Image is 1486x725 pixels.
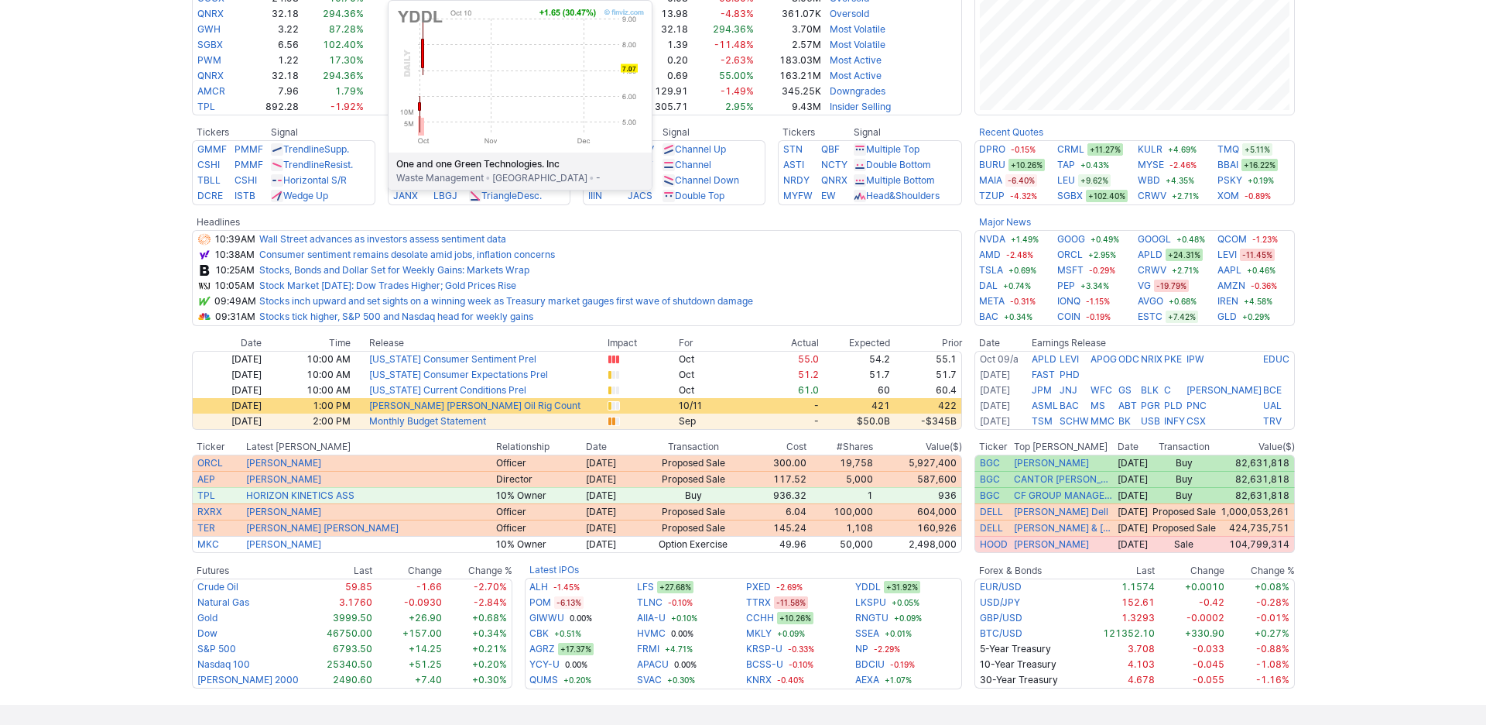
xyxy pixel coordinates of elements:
[980,369,1010,380] a: [DATE]
[1086,249,1118,261] span: +2.95%
[246,99,300,115] td: 892.28
[529,641,555,657] a: AGRZ
[329,23,364,35] span: 87.28%
[675,174,739,186] a: Channel Down
[746,641,782,657] a: KRSP-U
[1164,384,1171,396] a: C
[1141,384,1159,396] a: BLK
[675,190,724,201] a: Double Top
[979,278,998,294] a: DAL
[1138,142,1162,157] a: KULR
[1032,384,1052,396] a: JPM
[192,125,270,140] th: Tickers
[1138,157,1164,173] a: MYSE
[1087,143,1123,156] span: +11.27%
[259,295,753,307] a: Stocks inch upward and set sights on a winning week as Treasury market gauges first wave of shutd...
[1186,384,1262,396] a: [PERSON_NAME]
[246,22,300,37] td: 3.22
[369,400,580,411] a: [PERSON_NAME] [PERSON_NAME] Oil Rig Count
[529,564,579,576] a: Latest IPOs
[197,174,221,186] a: TBLL
[1088,233,1121,246] span: +0.49%
[529,595,551,610] a: POM
[714,39,754,50] span: -11.48%
[330,101,364,112] span: -1.92%
[980,581,1022,593] a: EUR/USD
[1245,174,1276,187] span: +0.19%
[1166,249,1203,261] span: +24.31%
[283,159,324,170] span: Trendline
[1057,309,1080,325] a: COIN
[235,190,255,201] a: ISTB
[1118,400,1137,411] a: ABT
[755,53,822,68] td: 183.03M
[246,37,300,53] td: 6.56
[1217,247,1237,263] a: LEVI
[587,172,596,184] span: •
[746,657,783,672] a: BCSS-U
[1241,159,1278,171] span: +16.22%
[365,99,431,115] td: 15.44K
[1057,278,1075,294] a: PEP
[246,457,321,469] a: [PERSON_NAME]
[830,39,885,50] a: Most Volatile
[1263,384,1282,396] a: BCE
[323,70,364,81] span: 294.36%
[1217,188,1239,204] a: XOM
[1118,415,1131,427] a: BK
[1014,473,1114,486] a: CANTOR [PERSON_NAME]
[855,672,879,688] a: AEXA
[821,174,847,186] a: QNRX
[1091,384,1112,396] a: WFC
[1091,415,1114,427] a: MMC
[1078,280,1111,292] span: +3.34%
[746,626,772,641] a: MKLY
[755,22,822,37] td: 3.70M
[192,215,212,230] th: Headlines
[212,263,259,278] td: 10:25AM
[783,174,810,186] a: NRDY
[246,522,399,534] a: [PERSON_NAME] [PERSON_NAME]
[866,174,935,186] a: Multiple Bottom
[1166,311,1198,323] span: +7.42%
[783,143,803,155] a: STN
[529,626,549,641] a: CBK
[637,595,663,610] a: TLNC
[1166,295,1199,308] span: +0.68%
[1141,400,1160,411] a: PGR
[980,506,1003,517] a: DELL
[259,264,529,276] a: Stocks, Bonds and Dollar Set for Weekly Gains: Markets Wrap
[1032,415,1053,427] a: TSM
[980,473,1000,485] a: BGC
[1008,295,1038,308] span: -0.31%
[783,159,804,170] a: ASTI
[197,159,220,170] a: CSHI
[635,6,689,22] td: 13.98
[197,506,222,517] a: RXRX
[721,85,754,97] span: -1.49%
[821,159,847,170] a: NCTY
[197,612,217,624] a: Gold
[365,6,431,22] td: 3.70M
[1014,506,1108,518] a: [PERSON_NAME] Dell
[662,125,765,140] th: Signal
[980,627,1022,639] a: BTC/USD
[1060,400,1079,411] a: BAC
[855,595,886,610] a: LKSPU
[1008,143,1038,156] span: -0.15%
[365,22,431,37] td: 158.01M
[635,99,689,115] td: 305.71
[1001,280,1033,292] span: +0.74%
[830,85,885,97] a: Downgrades
[197,596,249,608] a: Natural Gas
[675,159,711,170] a: Channel
[1138,263,1166,278] a: CRWV
[746,610,774,626] a: CCHH
[980,457,1000,469] a: BGC
[1091,400,1105,411] a: MS
[1186,415,1206,427] a: CSX
[1186,400,1207,411] a: PNC
[979,142,1005,157] a: DPRO
[197,101,215,112] a: TPL
[365,68,431,84] td: 3.70M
